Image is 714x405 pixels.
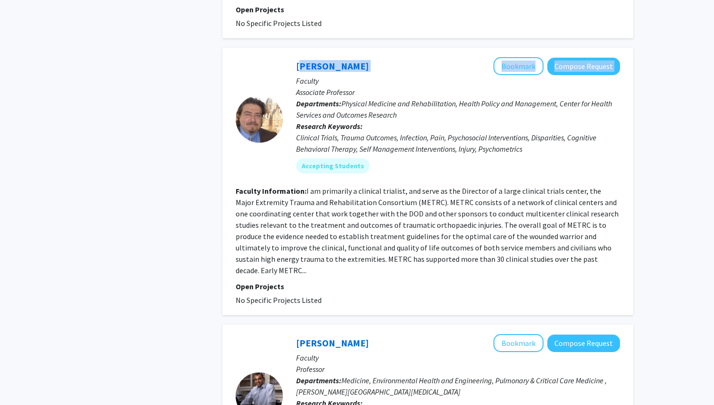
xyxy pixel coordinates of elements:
span: Physical Medicine and Rehabilitation, Health Policy and Management, Center for Health Services an... [296,99,612,120]
b: Departments: [296,376,341,385]
p: Faculty [296,352,620,363]
iframe: Chat [7,362,40,398]
mat-chip: Accepting Students [296,158,370,173]
button: Compose Request to Shyam Biswal [547,335,620,352]
p: Professor [296,363,620,375]
span: Medicine, Environmental Health and Engineering, Pulmonary & Critical Care Medicine , [PERSON_NAME... [296,376,607,396]
b: Departments: [296,99,341,108]
p: Faculty [296,75,620,86]
fg-read-more: I am primarily a clinical trialist, and serve as the Director of a large clinical trials center, ... [236,186,619,275]
b: Faculty Information: [236,186,306,196]
p: Associate Professor [296,86,620,98]
span: No Specific Projects Listed [236,18,322,28]
span: No Specific Projects Listed [236,295,322,305]
button: Compose Request to Renan Castillo [547,58,620,75]
button: Add Renan Castillo to Bookmarks [493,57,544,75]
div: Clinical Trials, Trauma Outcomes, Infection, Pain, Psychosocial Interventions, Disparities, Cogni... [296,132,620,155]
p: Open Projects [236,281,620,292]
p: Open Projects [236,4,620,15]
a: [PERSON_NAME] [296,337,369,349]
button: Add Shyam Biswal to Bookmarks [493,334,544,352]
a: [PERSON_NAME] [296,60,369,72]
b: Research Keywords: [296,121,363,131]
